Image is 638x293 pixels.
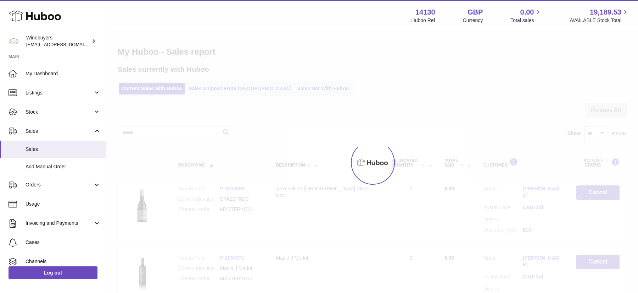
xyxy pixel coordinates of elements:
a: 0.00 Total sales [510,7,542,24]
span: [EMAIL_ADDRESS][DOMAIN_NAME] [26,42,104,47]
span: Total sales [510,17,542,24]
span: Stock [26,109,93,115]
div: Huboo Ref [412,17,435,24]
span: AVAILABLE Stock Total [570,17,629,24]
strong: 14130 [415,7,435,17]
strong: GBP [468,7,483,17]
img: ben@winebuyers.com [9,36,19,47]
span: Listings [26,89,93,96]
span: Sales [26,146,101,153]
span: Invoicing and Payments [26,220,93,227]
span: Add Manual Order [26,163,101,170]
a: 19,189.53 AVAILABLE Stock Total [570,7,629,24]
span: Channels [26,258,101,265]
span: 0.00 [520,7,534,17]
span: Usage [26,201,101,207]
span: My Dashboard [26,70,101,77]
a: Log out [9,266,97,279]
span: 19,189.53 [590,7,621,17]
span: Orders [26,181,93,188]
span: Cases [26,239,101,246]
div: Winebuyers [26,34,90,48]
div: Currency [463,17,483,24]
span: Sales [26,128,93,135]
